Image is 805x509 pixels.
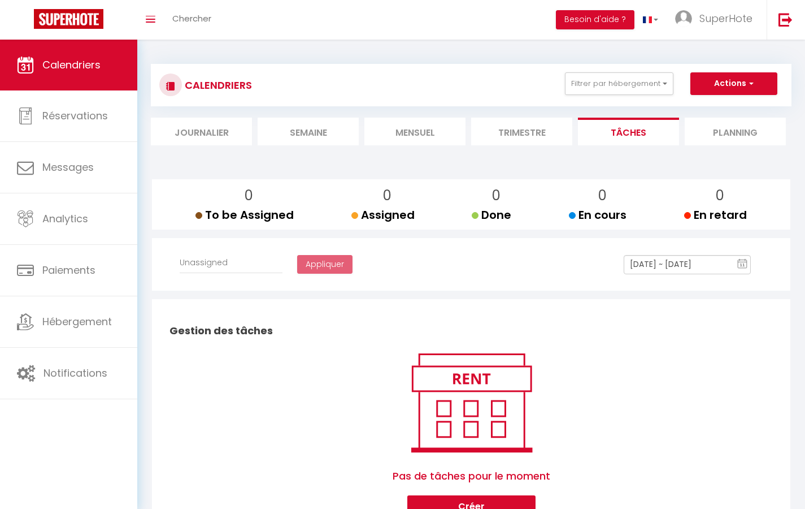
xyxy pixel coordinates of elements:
[481,185,511,206] p: 0
[195,207,294,223] span: To be Assigned
[9,5,43,38] button: Ouvrir le widget de chat LiveChat
[399,348,543,457] img: rent.png
[471,118,572,145] li: Trimestre
[42,160,94,174] span: Messages
[684,207,747,223] span: En retard
[351,207,415,223] span: Assigned
[42,314,112,329] span: Hébergement
[556,10,634,29] button: Besoin d'aide ?
[182,72,252,98] h3: CALENDRIERS
[151,118,252,145] li: Journalier
[740,262,746,268] text: 11
[34,9,103,29] img: Super Booking
[685,118,786,145] li: Planning
[204,185,294,206] p: 0
[578,118,679,145] li: Tâches
[699,11,752,25] span: SuperHote
[690,72,777,95] button: Actions
[43,366,107,380] span: Notifications
[675,10,692,27] img: ...
[472,207,511,223] span: Done
[624,255,751,274] input: Select Date Range
[167,313,776,348] h2: Gestion des tâches
[42,58,101,72] span: Calendriers
[364,118,465,145] li: Mensuel
[42,109,108,123] span: Réservations
[393,457,550,495] span: Pas de tâches pour le moment
[565,72,673,95] button: Filtrer par hébergement
[297,255,353,274] button: Appliquer
[42,212,88,226] span: Analytics
[778,12,793,27] img: logout
[258,118,359,145] li: Semaine
[360,185,415,206] p: 0
[578,185,626,206] p: 0
[569,207,626,223] span: En cours
[172,12,211,24] span: Chercher
[693,185,747,206] p: 0
[42,263,95,277] span: Paiements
